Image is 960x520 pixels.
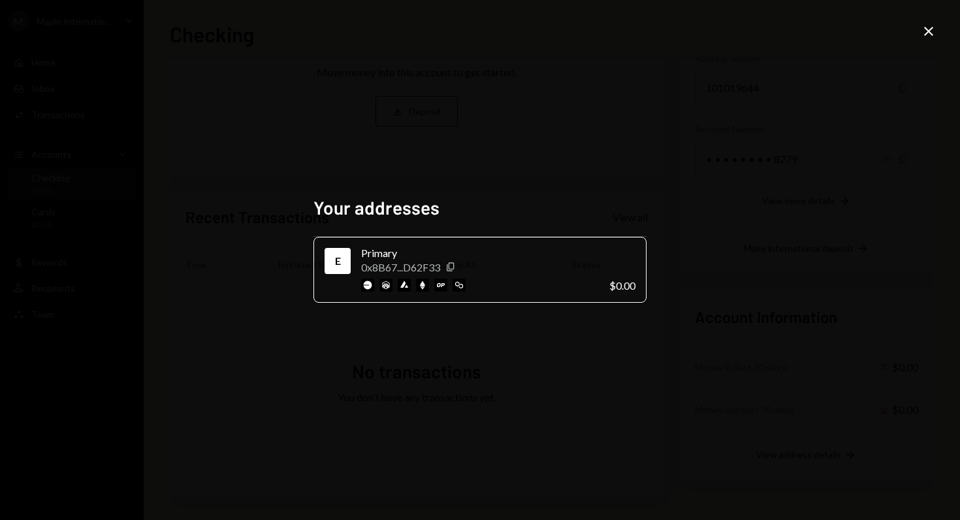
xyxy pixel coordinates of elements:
[453,279,466,292] img: polygon-mainnet
[361,279,374,292] img: base-mainnet
[361,261,440,273] div: 0x8B67...D62F33
[398,279,411,292] img: avalanche-mainnet
[416,279,429,292] img: ethereum-mainnet
[434,279,447,292] img: optimism-mainnet
[327,251,348,271] div: Ethereum
[609,279,635,292] div: $0.00
[379,279,392,292] img: arbitrum-mainnet
[361,245,599,261] div: Primary
[313,195,647,221] h2: Your addresses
